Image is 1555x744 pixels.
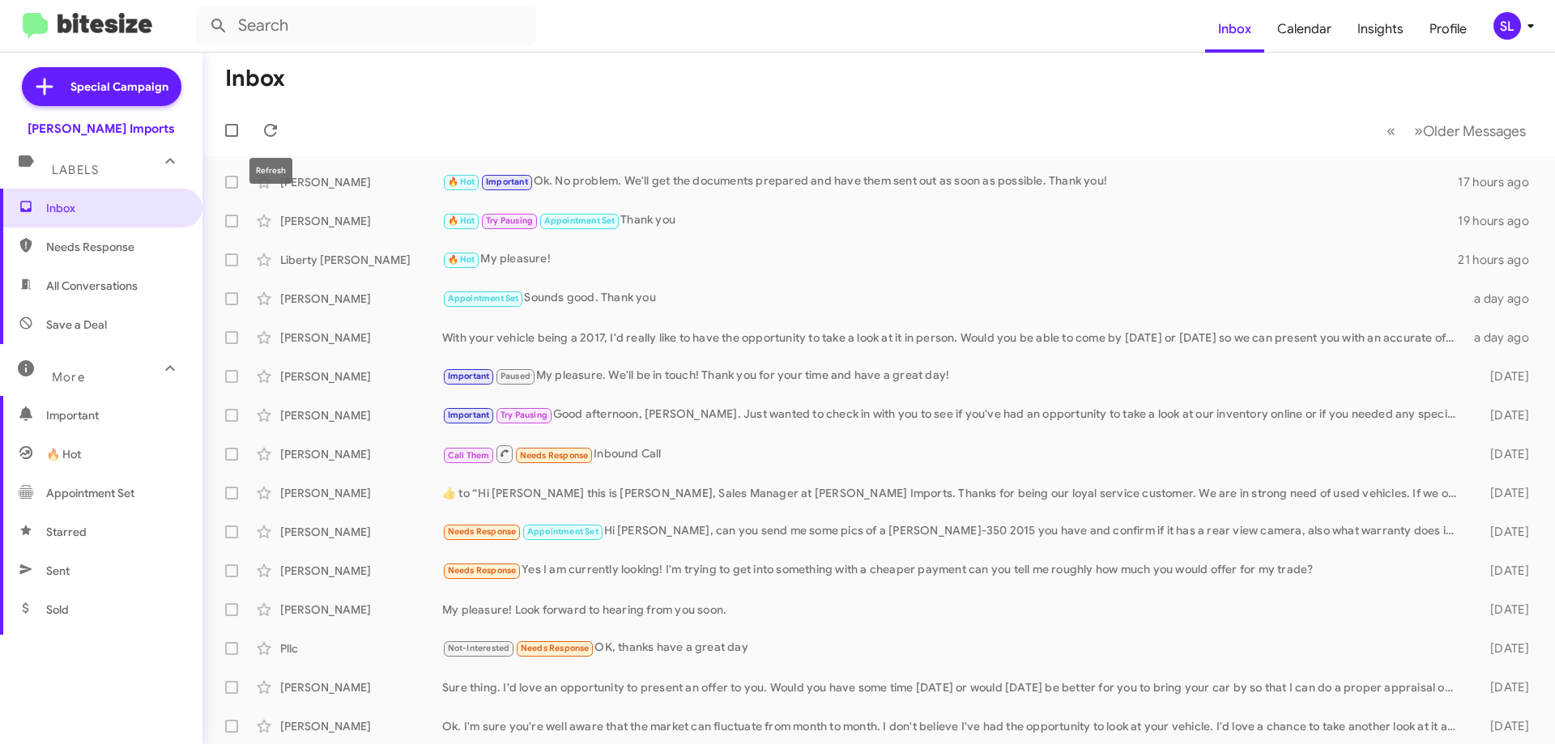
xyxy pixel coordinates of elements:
span: Try Pausing [486,215,533,226]
span: » [1414,121,1423,141]
span: Starred [46,524,87,540]
div: [PERSON_NAME] [280,563,442,579]
span: Labels [52,163,99,177]
div: ​👍​ to “ Hi [PERSON_NAME] this is [PERSON_NAME], Sales Manager at [PERSON_NAME] Imports. Thanks f... [442,485,1464,501]
div: [DATE] [1464,563,1542,579]
span: Older Messages [1423,122,1526,140]
div: Good afternoon, [PERSON_NAME]. Just wanted to check in with you to see if you've had an opportuni... [442,406,1464,424]
span: Sent [46,563,70,579]
div: [PERSON_NAME] [280,602,442,618]
div: OK, thanks have a great day [442,639,1464,657]
div: [PERSON_NAME] [280,174,442,190]
div: [PERSON_NAME] [280,485,442,501]
div: Ok. I'm sure you're well aware that the market can fluctuate from month to month. I don't believe... [442,718,1464,734]
div: [PERSON_NAME] [280,679,442,695]
span: Appointment Set [544,215,616,226]
div: 21 hours ago [1458,252,1542,268]
div: Liberty [PERSON_NAME] [280,252,442,268]
a: Inbox [1205,6,1264,53]
div: [PERSON_NAME] [280,213,442,229]
span: Try Pausing [501,410,547,420]
a: Special Campaign [22,67,181,106]
span: Needs Response [448,526,517,537]
div: [DATE] [1464,446,1542,462]
a: Profile [1417,6,1480,53]
button: Next [1404,114,1536,147]
div: Refresh [249,158,292,184]
div: [DATE] [1464,368,1542,385]
div: 17 hours ago [1458,174,1542,190]
div: [PERSON_NAME] [280,718,442,734]
span: Appointment Set [527,526,599,537]
div: [DATE] [1464,718,1542,734]
a: Calendar [1264,6,1344,53]
div: With your vehicle being a 2017, I'd really like to have the opportunity to take a look at it in p... [442,329,1464,346]
span: 🔥 Hot [448,254,475,265]
input: Search [196,6,536,45]
div: [DATE] [1464,407,1542,423]
div: [DATE] [1464,640,1542,657]
div: Hi [PERSON_NAME], can you send me some pics of a [PERSON_NAME]-350 2015 you have and confirm if i... [442,522,1464,541]
div: [PERSON_NAME] [280,329,442,346]
span: Not-Interested [448,643,510,653]
div: [DATE] [1464,679,1542,695]
span: Paused [501,371,530,381]
div: [DATE] [1464,524,1542,540]
div: Inbound Call [442,444,1464,464]
nav: Page navigation example [1378,114,1536,147]
a: Insights [1344,6,1417,53]
div: My pleasure! Look forward to hearing from you soon. [442,602,1464,618]
span: Needs Response [46,239,184,255]
span: Sold [46,602,69,618]
button: Previous [1377,114,1405,147]
div: SL [1493,12,1521,40]
div: [DATE] [1464,602,1542,618]
span: More [52,370,85,385]
div: a day ago [1464,329,1542,346]
div: [PERSON_NAME] Imports [28,121,175,137]
div: Sure thing. I'd love an opportunity to present an offer to you. Would you have some time [DATE] o... [442,679,1464,695]
div: [PERSON_NAME] [280,524,442,540]
button: SL [1480,12,1537,40]
span: All Conversations [46,278,138,294]
span: Save a Deal [46,317,107,333]
div: Pllc [280,640,442,657]
div: [PERSON_NAME] [280,368,442,385]
div: [PERSON_NAME] [280,407,442,423]
span: Needs Response [521,643,590,653]
span: Needs Response [520,450,589,461]
h1: Inbox [225,66,285,91]
span: Inbox [46,200,184,216]
span: Call Them [448,450,490,461]
span: 🔥 Hot [448,215,475,226]
div: a day ago [1464,291,1542,307]
span: Important [486,176,528,187]
span: 🔥 Hot [46,446,81,462]
span: Important [448,371,490,381]
div: Thank you [442,211,1458,230]
span: Important [448,410,490,420]
div: My pleasure! [442,250,1458,269]
div: [DATE] [1464,485,1542,501]
span: 🔥 Hot [448,176,475,187]
span: Appointment Set [46,485,134,501]
div: Yes I am currently looking! I'm trying to get into something with a cheaper payment can you tell ... [442,561,1464,580]
div: 19 hours ago [1458,213,1542,229]
div: Sounds good. Thank you [442,289,1464,308]
span: « [1387,121,1395,141]
span: Special Campaign [70,79,168,95]
div: [PERSON_NAME] [280,446,442,462]
span: Needs Response [448,565,517,576]
span: Important [46,407,184,423]
div: Ok. No problem. We'll get the documents prepared and have them sent out as soon as possible. Than... [442,172,1458,191]
div: My pleasure. We'll be in touch! Thank you for your time and have a great day! [442,367,1464,385]
span: Appointment Set [448,293,519,304]
div: [PERSON_NAME] [280,291,442,307]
